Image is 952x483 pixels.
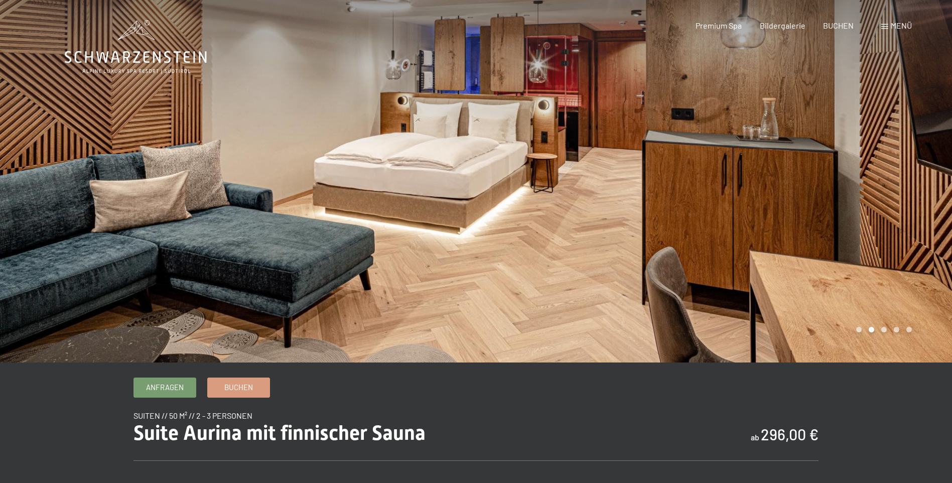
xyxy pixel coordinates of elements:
span: Suiten // 50 m² // 2 - 3 Personen [133,411,252,420]
a: BUCHEN [823,21,854,30]
a: Premium Spa [696,21,742,30]
span: Menü [891,21,912,30]
span: ab [751,432,759,442]
b: 296,00 € [761,425,819,443]
span: Suite Aurina mit finnischer Sauna [133,421,426,445]
a: Anfragen [134,378,196,397]
span: Buchen [224,382,253,393]
a: Bildergalerie [760,21,805,30]
a: Buchen [208,378,269,397]
span: Anfragen [146,382,184,393]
